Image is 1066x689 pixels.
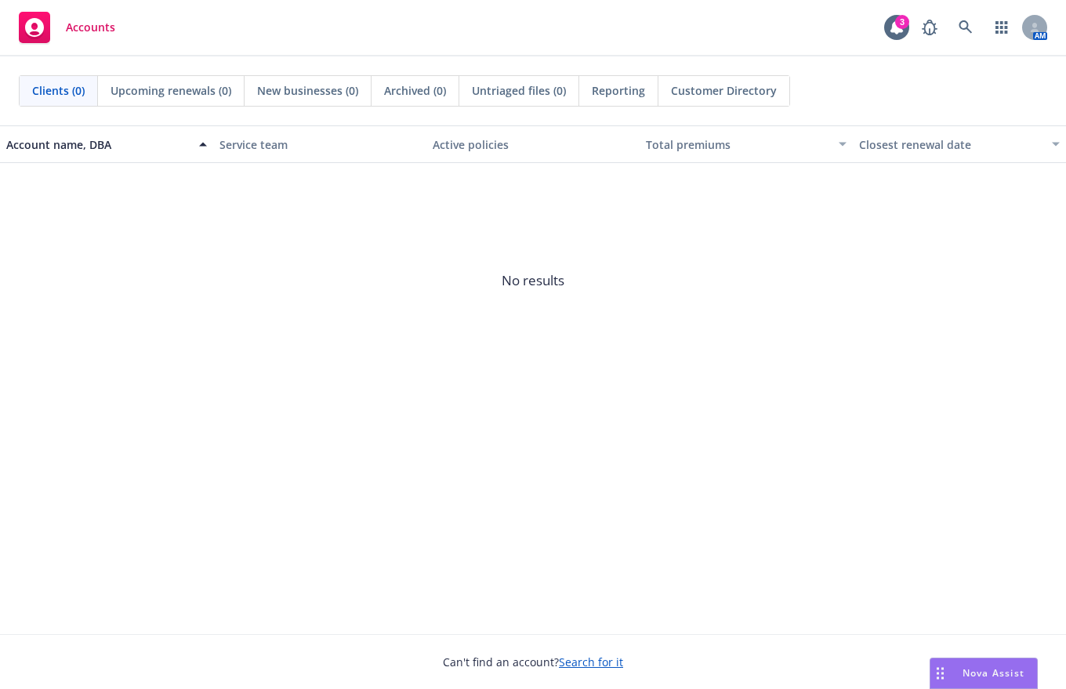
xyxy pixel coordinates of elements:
span: Archived (0) [384,82,446,99]
a: Report a Bug [914,12,945,43]
div: Drag to move [930,658,950,688]
a: Accounts [13,5,121,49]
span: Customer Directory [671,82,777,99]
button: Closest renewal date [853,125,1066,163]
span: Clients (0) [32,82,85,99]
span: Untriaged files (0) [472,82,566,99]
div: Total premiums [646,136,829,153]
span: Reporting [592,82,645,99]
button: Service team [213,125,426,163]
span: Nova Assist [963,666,1024,680]
span: Can't find an account? [443,654,623,670]
div: Active policies [433,136,633,153]
a: Search for it [559,655,623,669]
a: Switch app [986,12,1017,43]
span: Upcoming renewals (0) [111,82,231,99]
div: 3 [895,15,909,29]
div: Closest renewal date [859,136,1042,153]
button: Active policies [426,125,640,163]
div: Account name, DBA [6,136,190,153]
span: Accounts [66,21,115,34]
button: Nova Assist [930,658,1038,689]
div: Service team [219,136,420,153]
a: Search [950,12,981,43]
span: New businesses (0) [257,82,358,99]
button: Total premiums [640,125,853,163]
